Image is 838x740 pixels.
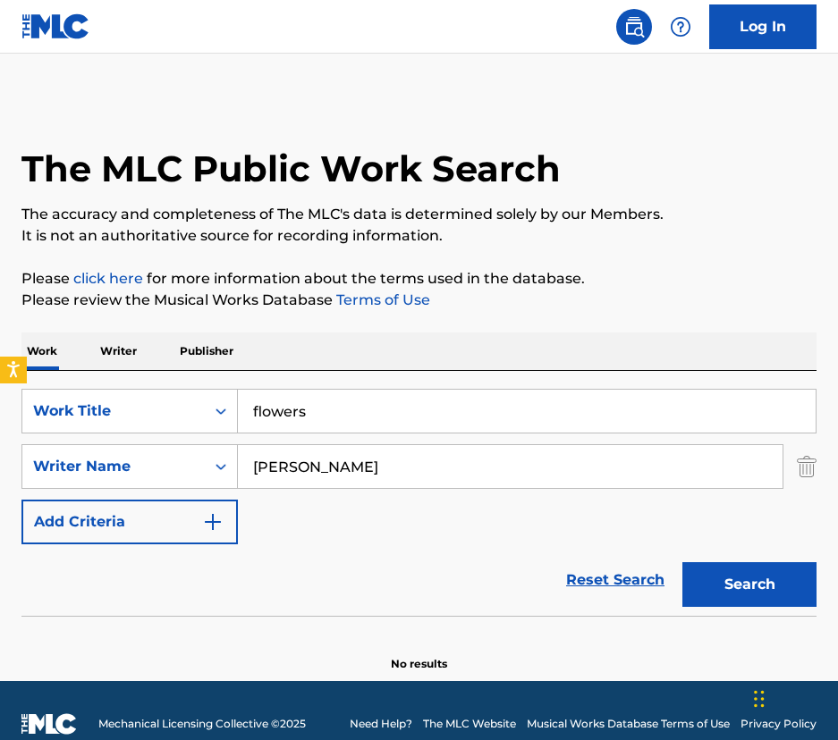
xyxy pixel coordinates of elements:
[797,444,817,489] img: Delete Criterion
[741,716,817,732] a: Privacy Policy
[21,147,561,191] h1: The MLC Public Work Search
[391,635,447,672] p: No results
[98,716,306,732] span: Mechanical Licensing Collective © 2025
[749,654,838,740] iframe: Chat Widget
[21,13,90,39] img: MLC Logo
[21,332,63,370] p: Work
[21,204,817,225] p: The accuracy and completeness of The MLC's data is determined solely by our Members.
[174,332,239,370] p: Publisher
[21,500,238,544] button: Add Criteria
[663,9,698,45] div: Help
[616,9,652,45] a: Public Search
[423,716,516,732] a: The MLC Website
[21,389,817,616] form: Search Form
[21,290,817,311] p: Please review the Musical Works Database
[623,16,645,38] img: search
[202,511,224,533] img: 9d2ae6d4665cec9f34b9.svg
[350,716,412,732] a: Need Help?
[73,270,143,287] a: click here
[33,456,194,477] div: Writer Name
[95,332,142,370] p: Writer
[527,716,730,732] a: Musical Works Database Terms of Use
[709,4,817,49] a: Log In
[21,225,817,247] p: It is not an authoritative source for recording information.
[557,560,673,600] a: Reset Search
[754,672,765,726] div: Drag
[21,268,817,290] p: Please for more information about the terms used in the database.
[670,16,691,38] img: help
[33,400,194,422] div: Work Title
[682,562,817,607] button: Search
[21,713,77,735] img: logo
[333,291,430,308] a: Terms of Use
